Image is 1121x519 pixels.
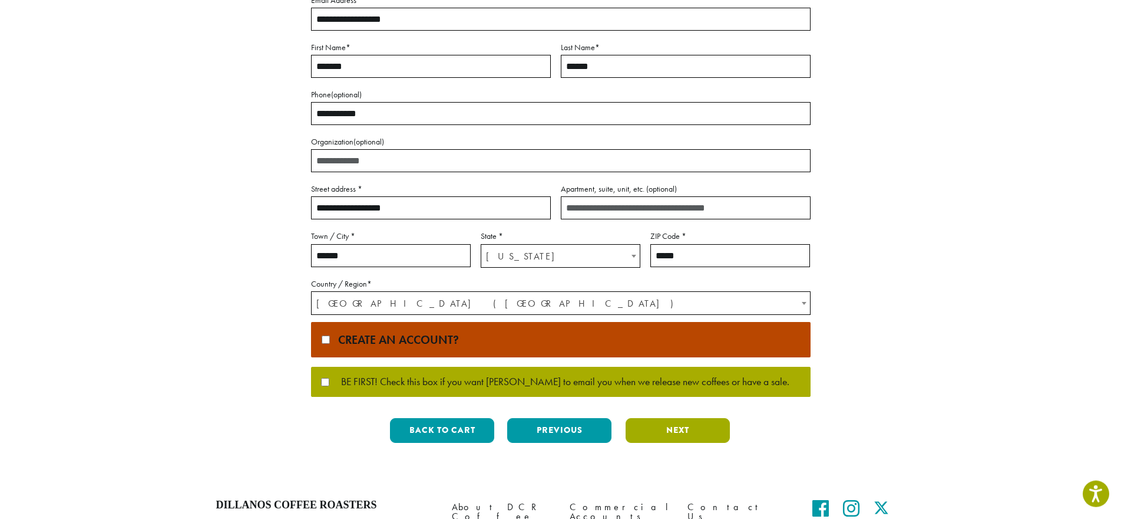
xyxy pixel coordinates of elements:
[390,418,494,443] button: Back to cart
[312,292,810,315] span: United States (US)
[216,499,434,512] h4: Dillanos Coffee Roasters
[481,244,640,268] span: State
[481,245,640,268] span: Texas
[311,134,811,149] label: Organization
[561,40,811,55] label: Last Name
[311,229,471,244] label: Town / City
[321,378,329,386] input: BE FIRST! Check this box if you want [PERSON_NAME] to email you when we release new coffees or ha...
[561,182,811,196] label: Apartment, suite, unit, etc.
[329,377,789,387] span: BE FIRST! Check this box if you want [PERSON_NAME] to email you when we release new coffees or ha...
[322,336,330,344] input: Create an account?
[650,229,810,244] label: ZIP Code
[311,182,551,196] label: Street address
[626,418,730,443] button: Next
[331,89,362,100] span: (optional)
[353,136,384,147] span: (optional)
[332,332,459,347] span: Create an account?
[311,291,811,315] span: Country / Region
[481,229,640,244] label: State
[311,40,551,55] label: First Name
[507,418,611,443] button: Previous
[646,183,677,194] span: (optional)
